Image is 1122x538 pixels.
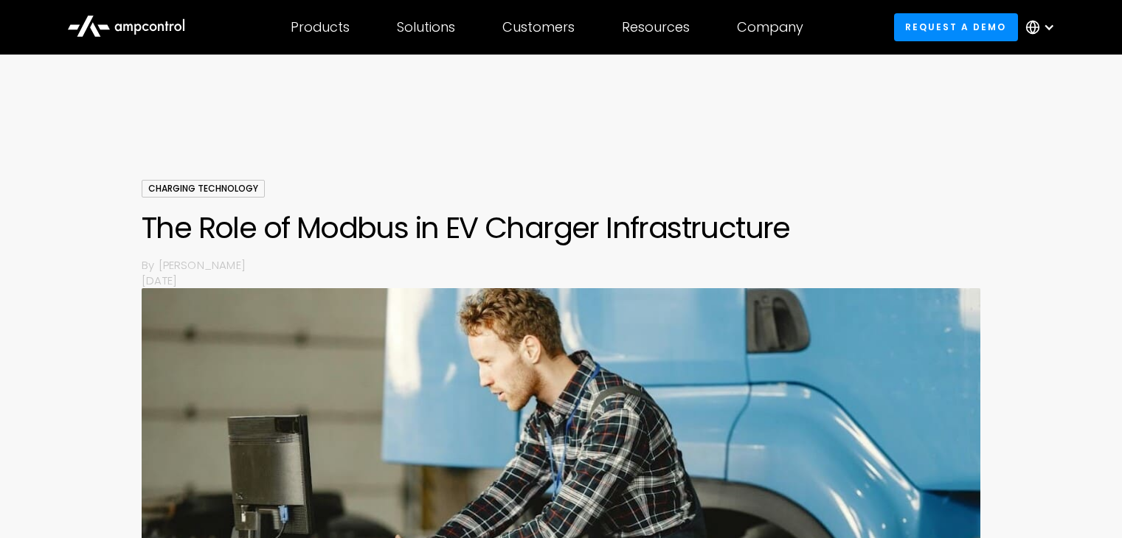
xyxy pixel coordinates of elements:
h1: The Role of Modbus in EV Charger Infrastructure [142,210,980,245]
div: Customers [502,19,575,35]
div: Solutions [397,19,455,35]
div: Resources [622,19,690,35]
div: Products [291,19,350,35]
p: [DATE] [142,273,980,288]
a: Request a demo [894,13,1018,41]
div: Company [737,19,803,35]
p: By [142,257,158,273]
div: Charging Technology [142,180,265,198]
p: [PERSON_NAME] [159,257,980,273]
